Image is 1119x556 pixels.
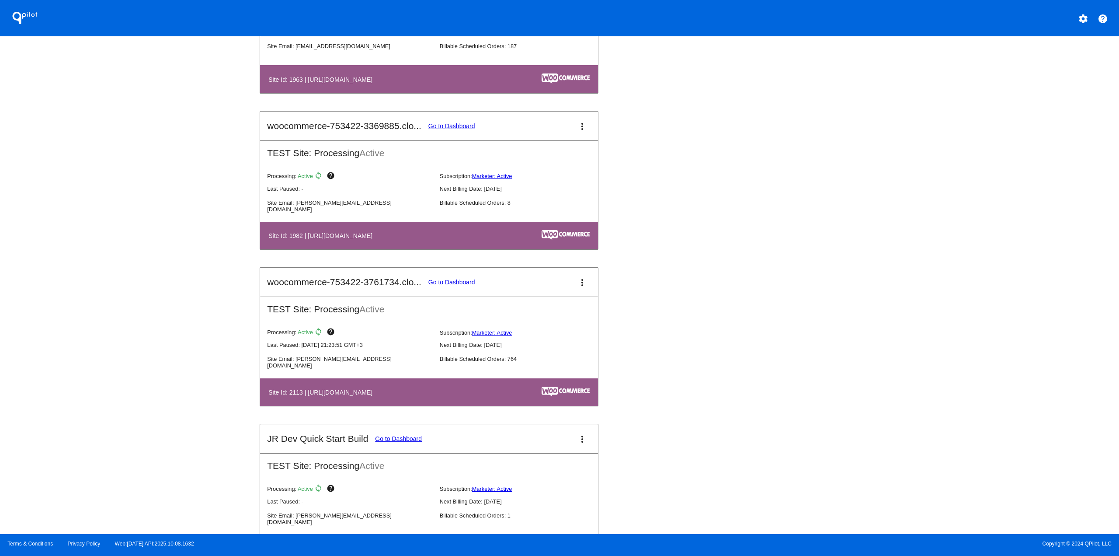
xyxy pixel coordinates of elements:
[440,185,605,192] p: Next Billing Date: [DATE]
[268,232,377,239] h4: Site Id: 1982 | [URL][DOMAIN_NAME]
[267,199,432,213] p: Site Email: [PERSON_NAME][EMAIL_ADDRESS][DOMAIN_NAME]
[327,484,337,495] mat-icon: help
[472,329,512,336] a: Marketer: Active
[1098,14,1108,24] mat-icon: help
[1078,14,1088,24] mat-icon: settings
[577,121,587,132] mat-icon: more_vert
[314,484,325,495] mat-icon: sync
[327,171,337,182] mat-icon: help
[267,356,432,369] p: Site Email: [PERSON_NAME][EMAIL_ADDRESS][DOMAIN_NAME]
[267,512,432,525] p: Site Email: [PERSON_NAME][EMAIL_ADDRESS][DOMAIN_NAME]
[359,304,384,314] span: Active
[267,121,421,131] h2: woocommerce-753422-3369885.clo...
[440,486,605,492] p: Subscription:
[567,541,1112,547] span: Copyright © 2024 QPilot, LLC
[267,328,432,338] p: Processing:
[267,498,432,505] p: Last Paused: -
[267,185,432,192] p: Last Paused: -
[359,461,384,471] span: Active
[268,389,377,396] h4: Site Id: 2113 | [URL][DOMAIN_NAME]
[428,122,475,129] a: Go to Dashboard
[577,434,587,444] mat-icon: more_vert
[375,435,422,442] a: Go to Dashboard
[267,484,432,495] p: Processing:
[314,171,325,182] mat-icon: sync
[440,43,605,49] p: Billable Scheduled Orders: 187
[440,356,605,362] p: Billable Scheduled Orders: 764
[577,277,587,288] mat-icon: more_vert
[268,76,377,83] h4: Site Id: 1963 | [URL][DOMAIN_NAME]
[440,342,605,348] p: Next Billing Date: [DATE]
[267,171,432,182] p: Processing:
[327,328,337,338] mat-icon: help
[260,454,598,471] h2: TEST Site: Processing
[267,342,432,348] p: Last Paused: [DATE] 21:23:51 GMT+3
[440,329,605,336] p: Subscription:
[260,297,598,315] h2: TEST Site: Processing
[267,277,421,287] h2: woocommerce-753422-3761734.clo...
[472,173,512,179] a: Marketer: Active
[7,541,53,547] a: Terms & Conditions
[7,9,42,27] h1: QPilot
[314,328,325,338] mat-icon: sync
[472,486,512,492] a: Marketer: Active
[542,73,590,83] img: c53aa0e5-ae75-48aa-9bee-956650975ee5
[359,148,384,158] span: Active
[440,498,605,505] p: Next Billing Date: [DATE]
[542,230,590,240] img: c53aa0e5-ae75-48aa-9bee-956650975ee5
[440,199,605,206] p: Billable Scheduled Orders: 8
[68,541,101,547] a: Privacy Policy
[440,173,605,179] p: Subscription:
[260,141,598,158] h2: TEST Site: Processing
[267,43,432,49] p: Site Email: [EMAIL_ADDRESS][DOMAIN_NAME]
[298,329,313,336] span: Active
[115,541,194,547] a: Web:[DATE] API:2025.10.08.1632
[542,387,590,396] img: c53aa0e5-ae75-48aa-9bee-956650975ee5
[440,512,605,519] p: Billable Scheduled Orders: 1
[267,434,368,444] h2: JR Dev Quick Start Build
[298,486,313,492] span: Active
[298,173,313,179] span: Active
[428,279,475,286] a: Go to Dashboard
